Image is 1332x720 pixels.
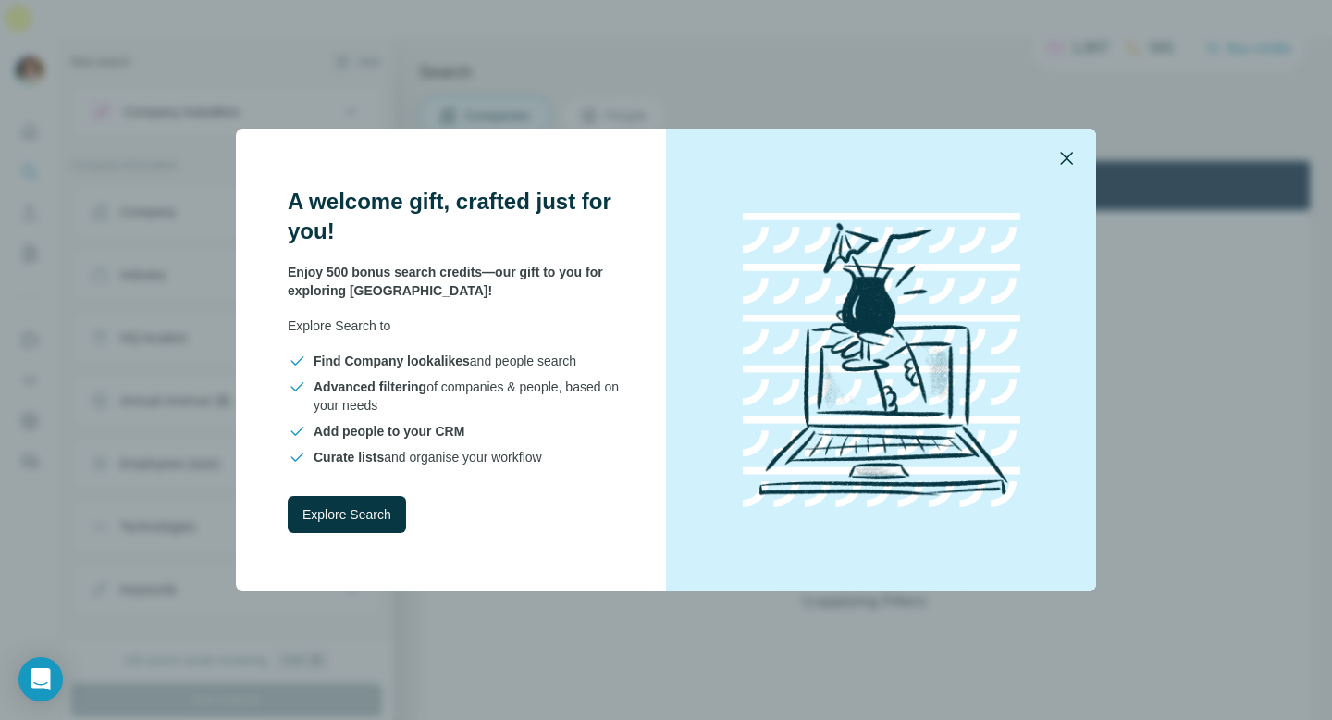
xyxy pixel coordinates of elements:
[314,448,542,466] span: and organise your workflow
[230,109,283,121] div: Mots-clés
[210,107,225,122] img: tab_keywords_by_traffic_grey.svg
[288,496,406,533] button: Explore Search
[314,352,576,370] span: and people search
[318,4,573,44] div: Watch our October Product update
[314,379,426,394] span: Advanced filtering
[288,317,622,335] p: Explore Search to
[30,30,44,44] img: logo_orange.svg
[48,48,209,63] div: Domaine: [DOMAIN_NAME]
[288,263,622,300] p: Enjoy 500 bonus search credits—our gift to you for exploring [GEOGRAPHIC_DATA]!
[314,424,464,439] span: Add people to your CRM
[75,107,90,122] img: tab_domain_overview_orange.svg
[314,354,470,368] span: Find Company lookalikes
[715,193,1048,527] img: laptop
[288,187,622,246] h3: A welcome gift, crafted just for you!
[52,30,91,44] div: v 4.0.25
[95,109,142,121] div: Domaine
[18,657,63,701] div: Open Intercom Messenger
[302,505,391,524] span: Explore Search
[314,450,384,465] span: Curate lists
[30,48,44,63] img: website_grey.svg
[314,378,622,415] span: of companies & people, based on your needs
